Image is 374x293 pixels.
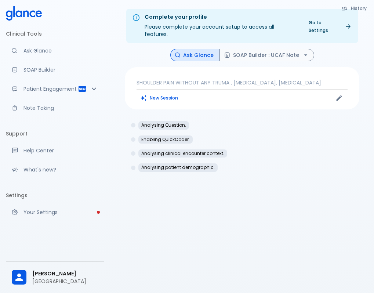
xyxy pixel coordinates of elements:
div: Patient Reports & Referrals [6,81,104,97]
p: Analysing Question. [141,123,186,128]
a: Go to Settings [304,17,355,36]
p: Help Center [23,147,98,154]
p: Enabling QuickCoder. [141,137,190,142]
li: Clinical Tools [6,25,104,43]
li: Settings [6,187,104,204]
p: SHOULDER PAIN WITHOUT ANY TRUMA , [MEDICAL_DATA], [MEDICAL_DATA] [137,79,348,86]
button: Ask Glance [170,49,220,62]
p: Analysing clinical encounter context. [141,151,224,156]
p: [GEOGRAPHIC_DATA] [32,278,98,285]
p: What's new? [23,166,98,173]
p: SOAP Builder [23,66,98,73]
span: [PERSON_NAME] [32,270,98,278]
div: Recent updates and feature releases [6,162,104,178]
p: Patient Engagement [23,85,78,93]
button: Clears all inputs and results. [137,93,182,103]
a: Please complete account setup [6,204,104,220]
p: Analysing patient demographic. [141,165,215,170]
p: Your Settings [23,209,98,216]
a: Moramiz: Find ICD10AM codes instantly [6,43,104,59]
p: Ask Glance [23,47,98,54]
p: Note Taking [23,104,98,112]
div: [PERSON_NAME][GEOGRAPHIC_DATA] [6,265,104,290]
a: Get help from our support team [6,142,104,159]
button: Edit [334,93,345,104]
button: SOAP Builder : UCAF Note [219,49,314,62]
button: History [338,3,371,14]
a: Docugen: Compose a clinical documentation in seconds [6,62,104,78]
div: Please complete your account setup to access all features. [145,11,298,41]
li: Support [6,125,104,142]
div: Complete your profile [145,13,298,21]
a: Advanced note-taking [6,100,104,116]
